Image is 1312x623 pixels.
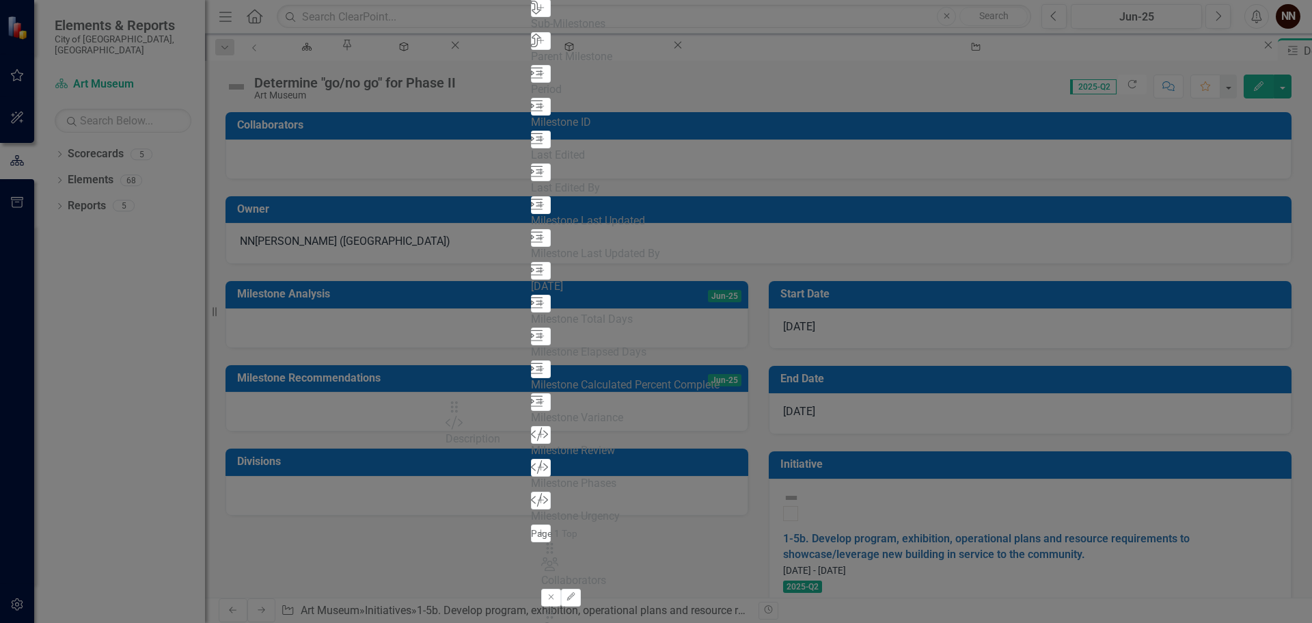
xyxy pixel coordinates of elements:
div: Milestone Calculated Percent Complete [531,377,782,393]
div: Milestone ID [531,115,782,131]
div: Milestone Last Updated [531,213,782,229]
div: Milestone Phases [531,476,782,492]
div: Description [446,432,1297,447]
div: Collaborators [541,573,771,589]
div: [DATE] [531,279,782,295]
div: Parent Milestone [531,49,782,65]
div: Sub-Milestones [531,16,782,32]
div: Milestone Review [531,443,782,459]
div: Last Edited [531,148,782,163]
div: Milestone Total Days [531,312,782,328]
div: Milestone Last Updated By [531,246,782,262]
div: Period [531,82,782,98]
small: Page 1 Top [531,528,577,539]
div: Milestone Elapsed Days [531,345,782,360]
div: Milestone Urgency [531,509,782,525]
div: Last Edited By [531,181,782,196]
